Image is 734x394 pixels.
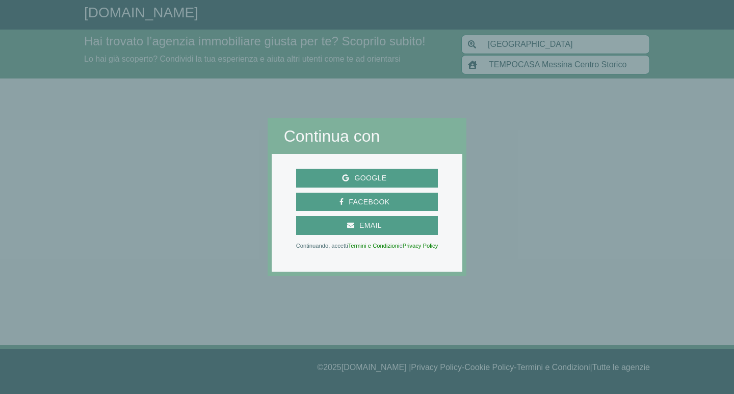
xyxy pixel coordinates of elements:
p: Continuando, accetti e [296,243,438,248]
button: Facebook [296,193,438,212]
button: Email [296,216,438,235]
span: Google [349,172,391,185]
a: Termini e Condizioni [348,243,400,249]
span: Facebook [344,196,395,208]
h2: Continua con [284,126,451,146]
span: Email [354,219,387,232]
button: Google [296,169,438,188]
a: Privacy Policy [403,243,438,249]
